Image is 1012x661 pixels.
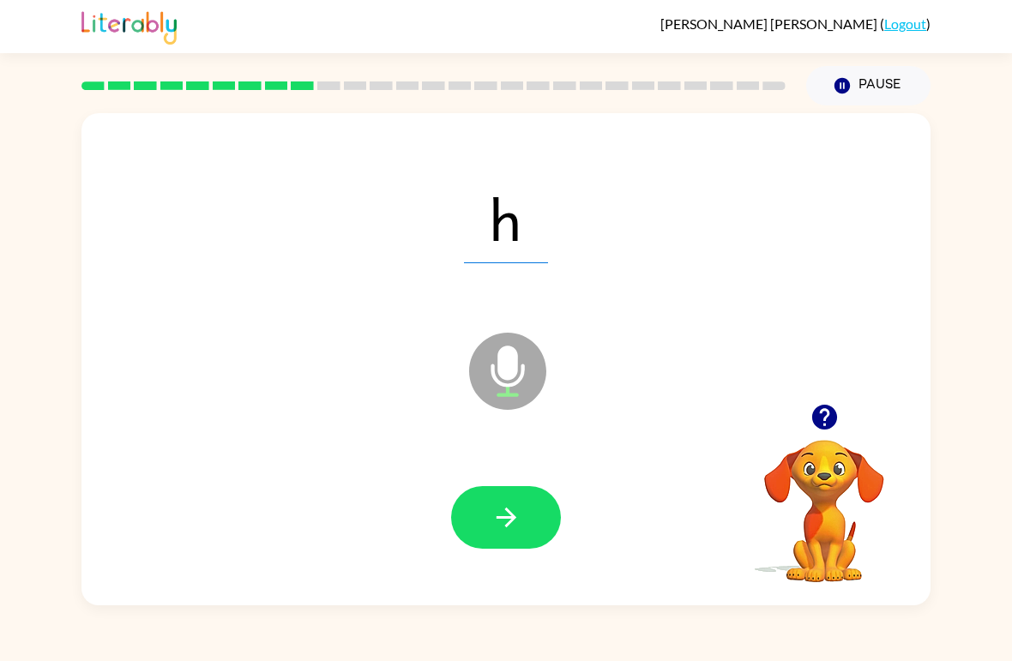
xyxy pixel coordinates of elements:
video: Your browser must support playing .mp4 files to use Literably. Please try using another browser. [738,413,910,585]
span: h [464,174,548,263]
button: Pause [806,66,931,105]
img: Literably [81,7,177,45]
span: [PERSON_NAME] [PERSON_NAME] [660,15,880,32]
div: ( ) [660,15,931,32]
a: Logout [884,15,926,32]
